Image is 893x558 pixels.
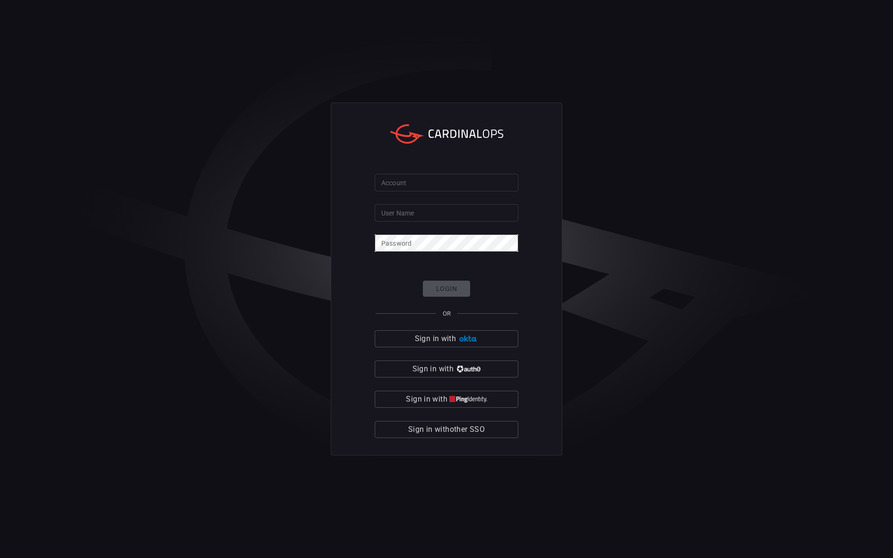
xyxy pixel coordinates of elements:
[375,174,518,191] input: Type your account
[449,396,487,403] img: quu4iresuhQAAAABJRU5ErkJggg==
[406,393,447,406] span: Sign in with
[375,204,518,222] input: Type your user name
[375,330,518,347] button: Sign in with
[415,332,456,345] span: Sign in with
[455,366,481,373] img: vP8Hhh4KuCH8AavWKdZY7RZgAAAAASUVORK5CYII=
[443,310,451,317] span: OR
[375,421,518,438] button: Sign in withother SSO
[375,391,518,408] button: Sign in with
[375,361,518,378] button: Sign in with
[412,362,454,376] span: Sign in with
[458,335,478,343] img: Ad5vKXme8s1CQAAAABJRU5ErkJggg==
[408,423,485,436] span: Sign in with other SSO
